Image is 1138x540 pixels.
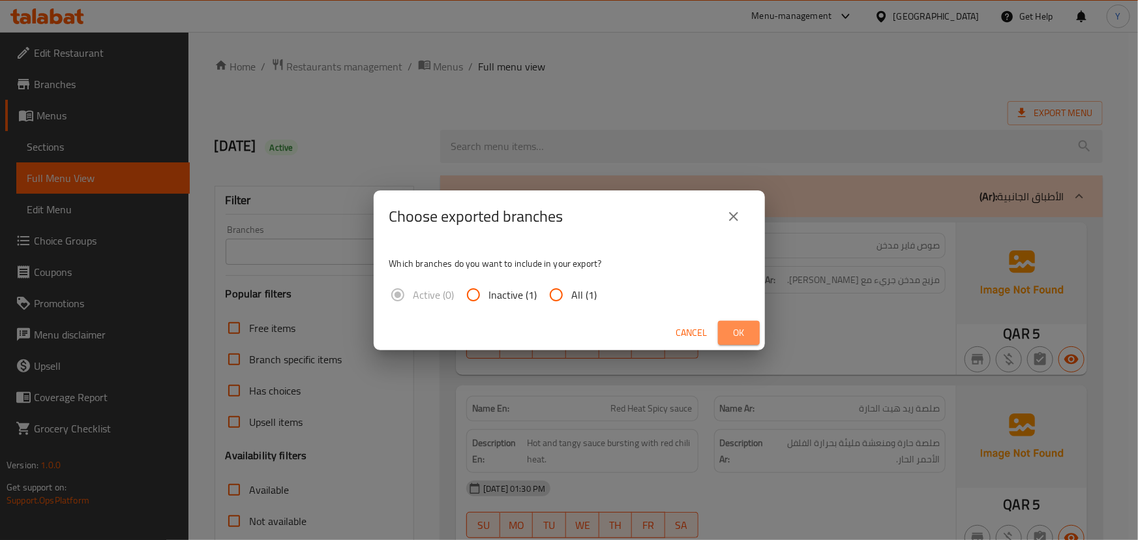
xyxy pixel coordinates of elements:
[413,287,455,303] span: Active (0)
[718,321,760,345] button: Ok
[572,287,597,303] span: All (1)
[718,201,749,232] button: close
[489,287,537,303] span: Inactive (1)
[676,325,708,341] span: Cancel
[728,325,749,341] span: Ok
[389,257,749,270] p: Which branches do you want to include in your export?
[671,321,713,345] button: Cancel
[389,206,563,227] h2: Choose exported branches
